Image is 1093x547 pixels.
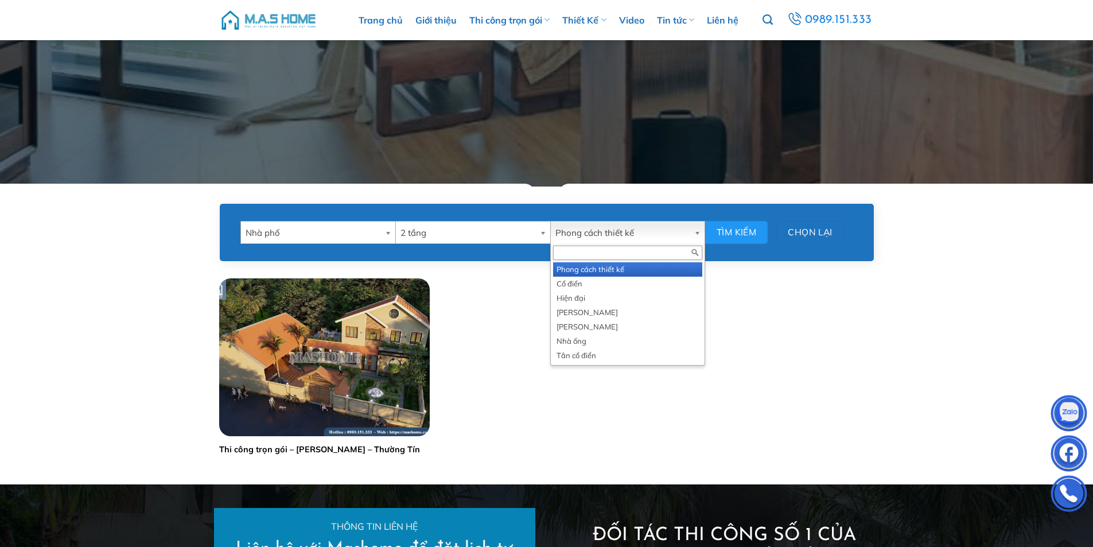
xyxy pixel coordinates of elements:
li: [PERSON_NAME] [553,305,702,320]
img: M.A.S HOME – Tổng Thầu Thiết Kế Và Xây Nhà Trọn Gói [220,3,317,37]
li: Hiện đại [553,291,702,305]
li: Phong cách thiết kế [553,262,702,277]
button: Chọn lại [777,221,844,243]
a: Thi công trọn gói – [PERSON_NAME] – Thường Tín [219,444,420,455]
a: Video [619,3,644,37]
img: Zalo [1052,398,1086,432]
span: 0989.151.333 [805,10,872,30]
span: Phong cách thiết kế [555,222,690,245]
a: Thi công trọn gói [469,3,550,37]
a: Thiết Kế [562,3,606,37]
li: Tân cổ điển [553,348,702,363]
a: Trang chủ [359,3,403,37]
img: Phone [1052,478,1086,513]
img: Thi công trọn gói anh Thịnh - Thường Tín | MasHome [219,278,430,436]
li: [PERSON_NAME] [553,320,702,334]
a: Tin tức [657,3,694,37]
a: Liên hệ [707,3,738,37]
a: Giới thiệu [415,3,457,37]
a: 0989.151.333 [785,10,873,30]
img: Facebook [1052,438,1086,472]
p: Thông tin liên hệ [231,519,518,534]
button: Tìm kiếm [705,221,768,243]
span: 2 tầng [400,222,535,245]
a: Tìm kiếm [763,8,773,32]
li: Nhà ống [553,334,702,348]
li: Cổ điển [553,277,702,291]
span: Nhà phố [246,222,380,245]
